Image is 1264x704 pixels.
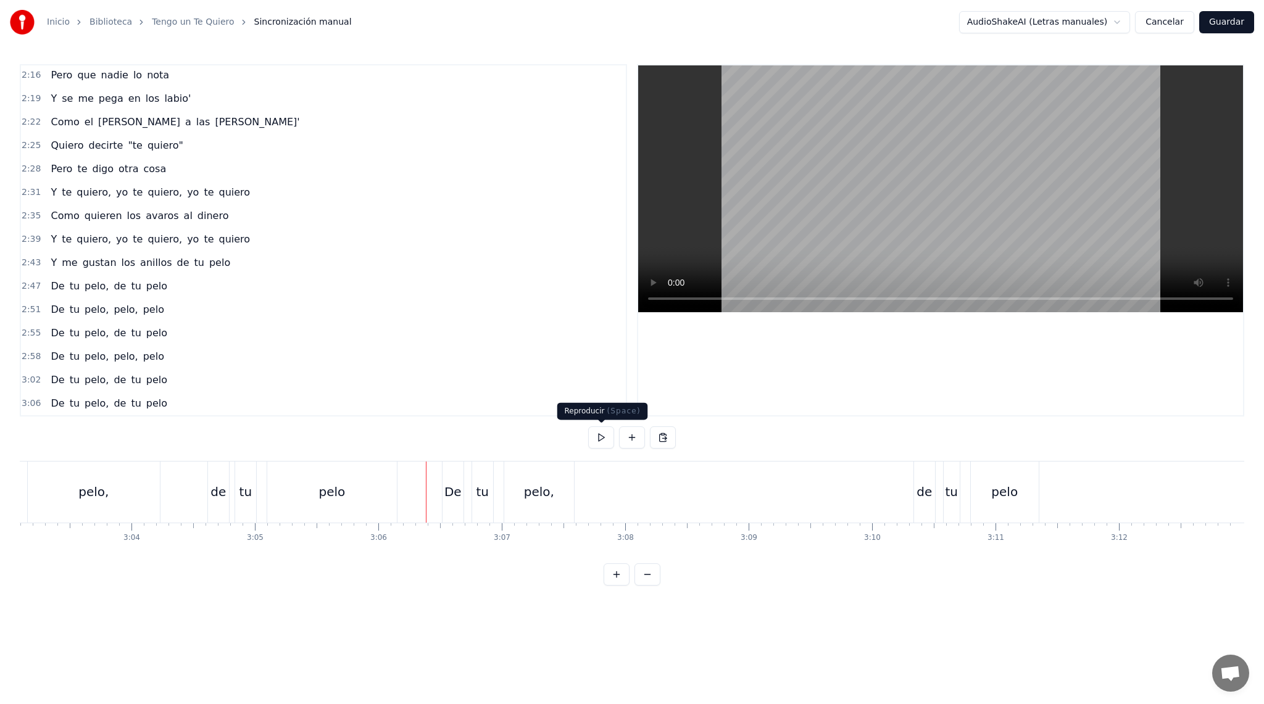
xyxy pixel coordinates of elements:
span: el [83,115,94,129]
span: De [49,279,65,293]
a: Biblioteca [89,16,132,28]
span: me [60,255,78,270]
span: de [112,279,127,293]
span: te [60,232,73,246]
span: pelo [145,326,168,340]
span: Pero [49,68,73,82]
span: tu [69,373,81,387]
span: te [60,185,73,199]
div: 3:04 [123,533,140,543]
div: 3:08 [617,533,634,543]
span: Y [49,255,58,270]
span: pelo, [83,373,110,387]
span: pelo, [112,302,139,317]
span: quiero [218,185,252,199]
span: quiero, [75,232,112,246]
span: 2:55 [22,327,41,339]
div: pelo [318,482,345,501]
img: youka [10,10,35,35]
div: pelo [991,482,1018,501]
span: [PERSON_NAME] [97,115,181,129]
span: Y [49,91,58,106]
span: pega [98,91,125,106]
span: pelo [145,279,168,293]
div: tu [239,482,252,501]
span: pelo [142,302,165,317]
span: 2:28 [22,163,41,175]
span: quiero, [146,185,183,199]
span: las [195,115,212,129]
span: [PERSON_NAME]' [214,115,301,129]
span: los [120,255,137,270]
span: quiero [218,232,252,246]
span: decirte [88,138,125,152]
span: pelo, [83,396,110,410]
span: nadie [100,68,130,82]
span: tu [69,396,81,410]
div: Chat abierto [1212,655,1249,692]
span: otra [117,162,139,176]
span: yo [115,185,129,199]
span: 3:06 [22,397,41,410]
span: De [49,396,65,410]
div: 3:12 [1111,533,1128,543]
span: de [112,326,127,340]
div: tu [945,482,958,501]
span: Quiero [49,138,85,152]
span: lo [132,68,143,82]
a: Tengo un Te Quiero [152,16,234,28]
span: 2:19 [22,93,41,105]
span: en [127,91,142,106]
span: Como [49,115,80,129]
span: tu [69,302,81,317]
span: "te [127,138,143,152]
div: 3:06 [370,533,387,543]
span: quiero, [75,185,112,199]
span: De [49,373,65,387]
span: yo [186,185,200,199]
span: Pero [49,162,73,176]
span: digo [91,162,115,176]
span: de [176,255,191,270]
span: Como [49,209,80,223]
span: 2:35 [22,210,41,222]
div: 3:07 [494,533,510,543]
span: pelo, [112,349,139,363]
a: Inicio [47,16,70,28]
span: te [131,232,144,246]
span: ( Space ) [607,407,640,415]
div: de [917,482,932,501]
span: tu [130,373,142,387]
span: 2:47 [22,280,41,292]
span: pelo, [83,326,110,340]
span: tu [69,326,81,340]
div: 3:05 [247,533,264,543]
span: se [60,91,74,106]
div: de [210,482,226,501]
span: De [49,349,65,363]
span: labio' [163,91,192,106]
span: yo [186,232,200,246]
span: pelo, [83,279,110,293]
span: gustan [81,255,118,270]
span: los [144,91,161,106]
span: pelo, [83,302,110,317]
span: Y [49,185,58,199]
span: a [184,115,193,129]
div: 3:09 [741,533,757,543]
span: 2:31 [22,186,41,199]
span: Sincronización manual [254,16,352,28]
span: tu [130,326,142,340]
span: de [112,396,127,410]
span: pelo [145,396,168,410]
span: 2:39 [22,233,41,246]
span: al [183,209,194,223]
span: quiero, [146,232,183,246]
div: pelo, [78,482,109,501]
span: pelo [208,255,231,270]
span: me [77,91,94,106]
span: anillos [139,255,173,270]
span: tu [193,255,206,270]
span: pelo [142,349,165,363]
span: tu [69,349,81,363]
